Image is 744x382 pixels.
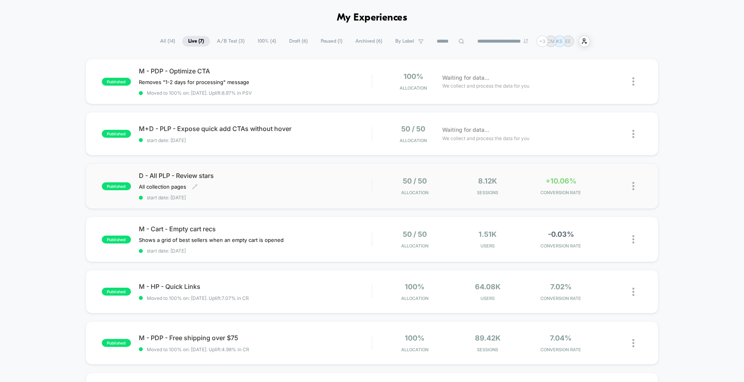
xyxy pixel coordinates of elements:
[475,283,501,291] span: 64.08k
[139,184,186,190] span: All collection pages
[139,137,372,143] span: start date: [DATE]
[102,339,131,347] span: published
[401,347,428,352] span: Allocation
[478,177,497,185] span: 8.12k
[405,334,424,342] span: 100%
[147,295,249,301] span: Moved to 100% on: [DATE] . Uplift: 7.07% in CR
[395,38,414,44] span: By Label
[211,36,250,47] span: A/B Test ( 3 )
[139,195,372,200] span: start date: [DATE]
[442,73,489,82] span: Waiting for data...
[453,190,522,195] span: Sessions
[102,236,131,243] span: published
[139,237,284,243] span: Shows a grid of best sellers when an empty cart is opened
[401,125,425,133] span: 50 / 50
[479,230,497,238] span: 1.51k
[453,243,522,249] span: Users
[546,177,576,185] span: +10.06%
[401,243,428,249] span: Allocation
[632,182,634,190] img: close
[523,39,528,43] img: end
[475,334,501,342] span: 89.42k
[139,172,372,180] span: D - All PLP - Review stars
[315,36,348,47] span: Paused ( 1 )
[400,138,427,143] span: Allocation
[403,230,427,238] span: 50 / 50
[526,296,595,301] span: CONVERSION RATE
[139,334,372,342] span: M - PDP - Free shipping over $75
[400,85,427,91] span: Allocation
[337,12,408,24] h1: My Experiences
[632,77,634,86] img: close
[139,283,372,290] span: M - HP - Quick Links
[139,248,372,254] span: start date: [DATE]
[632,288,634,296] img: close
[632,339,634,347] img: close
[147,90,252,96] span: Moved to 100% on: [DATE] . Uplift: 8.97% in PSV
[453,347,522,352] span: Sessions
[526,190,595,195] span: CONVERSION RATE
[139,67,372,75] span: M - PDP - Optimize CTA
[526,243,595,249] span: CONVERSION RATE
[442,135,529,142] span: We collect and process the data for you
[147,346,249,352] span: Moved to 100% on: [DATE] . Uplift: 4.98% in CR
[182,36,210,47] span: Live ( 7 )
[632,235,634,243] img: close
[403,177,427,185] span: 50 / 50
[565,38,571,44] p: EE
[632,130,634,138] img: close
[139,79,249,85] span: Removes "1-2 days for processing" message
[350,36,388,47] span: Archived ( 6 )
[547,38,555,44] p: CM
[154,36,181,47] span: All ( 14 )
[401,190,428,195] span: Allocation
[537,36,548,47] div: + 3
[139,125,372,133] span: M+D - PLP - Expose quick add CTAs without hover
[252,36,282,47] span: 100% ( 4 )
[404,72,423,81] span: 100%
[102,288,131,296] span: published
[102,130,131,138] span: published
[526,347,595,352] span: CONVERSION RATE
[405,283,424,291] span: 100%
[102,78,131,86] span: published
[442,125,489,134] span: Waiting for data...
[401,296,428,301] span: Allocation
[283,36,314,47] span: Draft ( 6 )
[453,296,522,301] span: Users
[102,182,131,190] span: published
[556,38,563,44] p: KS
[548,230,574,238] span: -0.03%
[442,82,529,90] span: We collect and process the data for you
[550,283,572,291] span: 7.02%
[550,334,572,342] span: 7.04%
[139,225,372,233] span: M - Cart - Empty cart recs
